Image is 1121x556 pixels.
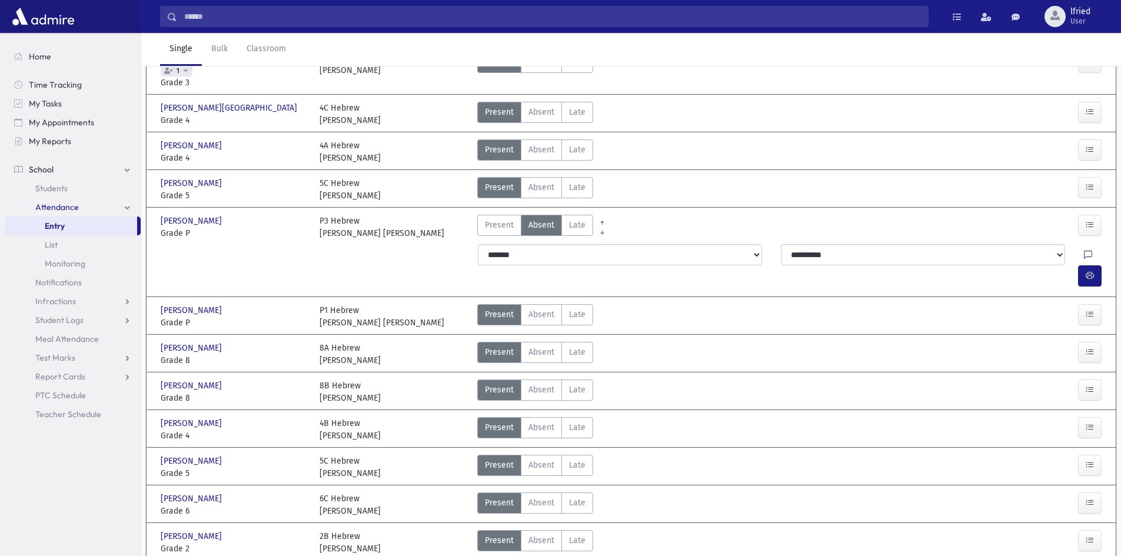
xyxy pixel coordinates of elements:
a: Teacher Schedule [5,405,141,424]
div: AttTypes [477,455,593,480]
a: Classroom [237,33,295,66]
span: Grade 6 [161,505,308,517]
a: Bulk [202,33,237,66]
span: Present [485,497,514,509]
a: School [5,160,141,179]
span: School [29,164,54,175]
span: Home [29,51,51,62]
span: My Appointments [29,117,94,128]
div: 4C Hebrew [PERSON_NAME] [320,102,381,126]
span: [PERSON_NAME] [161,455,224,467]
span: Present [485,421,514,434]
span: Present [485,181,514,194]
span: Absent [528,421,554,434]
span: Absent [528,219,554,231]
div: AttTypes [477,492,593,517]
span: Grade 4 [161,152,308,164]
img: AdmirePro [9,5,77,28]
span: Time Tracking [29,79,82,90]
span: Present [485,459,514,471]
span: Absent [528,144,554,156]
span: Grade 8 [161,392,308,404]
a: My Tasks [5,94,141,113]
span: [PERSON_NAME] [161,177,224,189]
span: Late [569,534,586,547]
span: Grade 5 [161,467,308,480]
span: Grade 2 [161,542,308,555]
a: Students [5,179,141,198]
a: My Appointments [5,113,141,132]
span: Grade P [161,317,308,329]
div: AttTypes [477,304,593,329]
a: Monitoring [5,254,141,273]
span: My Tasks [29,98,62,109]
span: Test Marks [35,352,75,363]
span: Notifications [35,277,82,288]
span: [PERSON_NAME] [161,215,224,227]
div: AttTypes [477,530,593,555]
a: Infractions [5,292,141,311]
span: Absent [528,459,554,471]
span: Late [569,459,586,471]
span: Students [35,183,68,194]
span: Grade 3 [161,76,308,89]
span: [PERSON_NAME] [161,342,224,354]
span: Absent [528,181,554,194]
span: 1 [174,67,182,75]
div: 4B Hebrew [PERSON_NAME] [320,417,381,442]
span: Late [569,346,586,358]
div: AttTypes [477,177,593,202]
span: [PERSON_NAME] [161,304,224,317]
span: Present [485,219,514,231]
span: Late [569,106,586,118]
span: [PERSON_NAME] [161,379,224,392]
span: Meal Attendance [35,334,99,344]
span: Grade 8 [161,354,308,367]
span: Grade P [161,227,308,239]
span: Attendance [35,202,79,212]
div: AttTypes [477,139,593,164]
div: 8A Hebrew [PERSON_NAME] [320,342,381,367]
span: [PERSON_NAME] [161,492,224,505]
div: P3 Hebrew [PERSON_NAME] [PERSON_NAME] [320,215,444,239]
span: lfried [1070,7,1090,16]
span: Infractions [35,296,76,307]
span: Grade 4 [161,114,308,126]
div: P1 Hebrew [PERSON_NAME] [PERSON_NAME] [320,304,444,329]
span: Present [485,534,514,547]
div: AttTypes [477,342,593,367]
div: AttTypes [477,102,593,126]
a: Entry [5,217,137,235]
span: [PERSON_NAME] [161,530,224,542]
span: Late [569,219,586,231]
span: Present [485,106,514,118]
span: Late [569,497,586,509]
span: Present [485,384,514,396]
span: Late [569,308,586,321]
a: Meal Attendance [5,329,141,348]
span: Absent [528,346,554,358]
span: PTC Schedule [35,390,86,401]
div: 4A Hebrew [PERSON_NAME] [320,139,381,164]
span: Absent [528,497,554,509]
a: Student Logs [5,311,141,329]
span: Grade 4 [161,430,308,442]
div: 5C Hebrew [PERSON_NAME] [320,177,381,202]
div: 2B Hebrew [PERSON_NAME] [320,530,381,555]
div: AttTypes [477,379,593,404]
div: 3C Hebrew [PERSON_NAME] [320,52,381,89]
a: My Reports [5,132,141,151]
span: Present [485,308,514,321]
span: Present [485,346,514,358]
span: List [45,239,58,250]
input: Search [177,6,928,27]
a: Home [5,47,141,66]
span: Absent [528,308,554,321]
span: Report Cards [35,371,85,382]
div: 8B Hebrew [PERSON_NAME] [320,379,381,404]
a: Test Marks [5,348,141,367]
span: Monitoring [45,258,85,269]
span: User [1070,16,1090,26]
span: Late [569,421,586,434]
span: My Reports [29,136,71,147]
